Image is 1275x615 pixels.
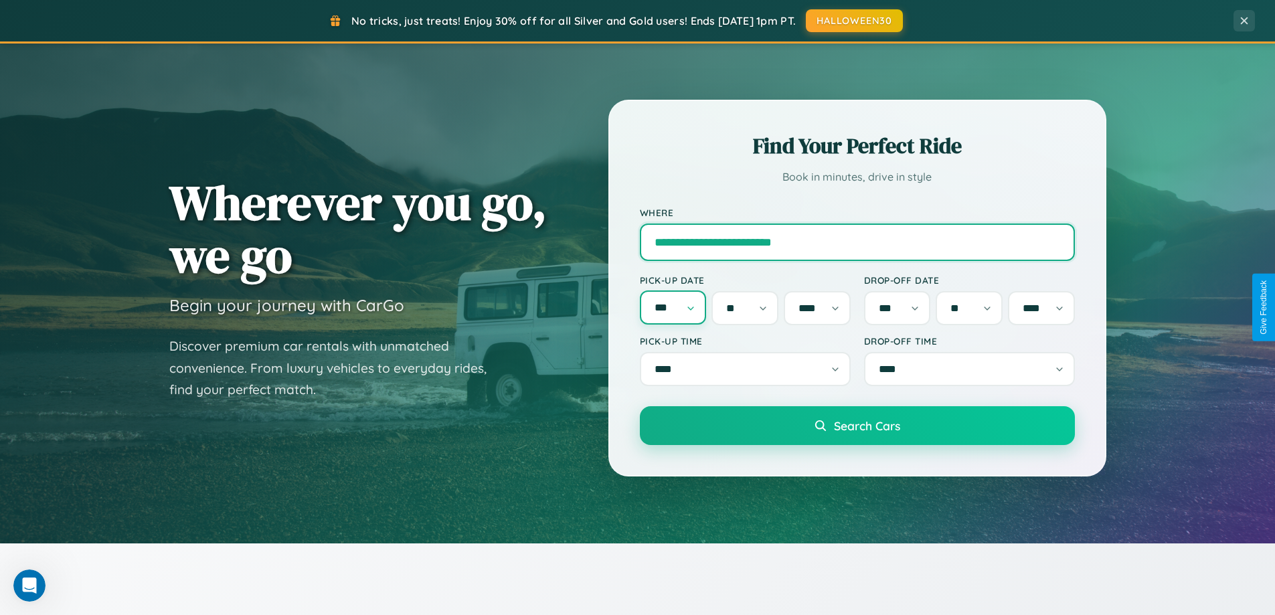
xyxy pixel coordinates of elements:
[169,176,547,282] h1: Wherever you go, we go
[806,9,903,32] button: HALLOWEEN30
[864,274,1075,286] label: Drop-off Date
[640,207,1075,218] label: Where
[834,418,900,433] span: Search Cars
[640,167,1075,187] p: Book in minutes, drive in style
[640,335,851,347] label: Pick-up Time
[169,335,504,401] p: Discover premium car rentals with unmatched convenience. From luxury vehicles to everyday rides, ...
[351,14,796,27] span: No tricks, just treats! Enjoy 30% off for all Silver and Gold users! Ends [DATE] 1pm PT.
[640,274,851,286] label: Pick-up Date
[13,569,46,602] iframe: Intercom live chat
[864,335,1075,347] label: Drop-off Time
[640,131,1075,161] h2: Find Your Perfect Ride
[640,406,1075,445] button: Search Cars
[1259,280,1268,335] div: Give Feedback
[169,295,404,315] h3: Begin your journey with CarGo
